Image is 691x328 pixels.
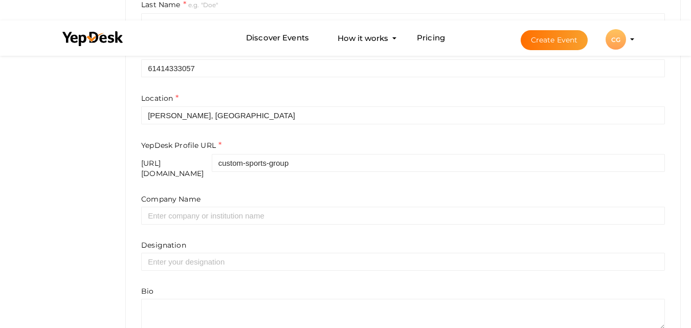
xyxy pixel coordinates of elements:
input: Enter company phone number [141,59,665,77]
div: [URL][DOMAIN_NAME] [141,158,212,179]
a: Pricing [417,29,445,48]
button: How it works [335,29,391,48]
input: Enter your designation [141,253,665,271]
label: Bio [141,286,153,296]
label: Company Name [141,194,200,204]
input: Enter company or institution name [141,207,665,225]
a: Discover Events [246,29,309,48]
input: Enter your personalised user URI [212,154,665,172]
div: CG [606,29,626,50]
profile-pic: CG [606,36,626,43]
button: CG [603,29,629,50]
span: e.g. "Doe" [188,1,218,9]
label: Location [141,93,179,104]
label: Designation [141,240,186,250]
label: YepDesk Profile URL [141,140,221,151]
input: Your last name [141,13,665,31]
button: Create Event [521,30,588,50]
input: Enter company location [141,106,665,124]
